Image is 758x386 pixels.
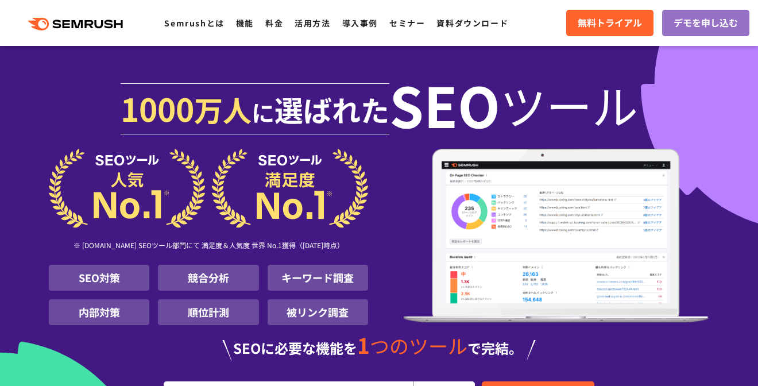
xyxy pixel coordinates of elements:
[295,17,330,29] a: 活用方法
[566,10,653,36] a: 無料トライアル
[252,95,274,129] span: に
[662,10,749,36] a: デモを申し込む
[268,265,368,291] li: キーワード調査
[467,338,523,358] span: で完結。
[389,82,500,128] span: SEO
[274,88,389,130] span: 選ばれた
[500,82,638,128] span: ツール
[194,88,252,130] span: 万人
[49,334,709,361] div: SEOに必要な機能を
[436,17,508,29] a: 資料ダウンロード
[121,85,194,131] span: 1000
[236,17,254,29] a: 機能
[49,228,368,265] div: ※ [DOMAIN_NAME] SEOツール部門にて 満足度＆人気度 世界 No.1獲得（[DATE]時点）
[158,299,258,325] li: 順位計測
[265,17,283,29] a: 料金
[370,331,467,360] span: つのツール
[158,265,258,291] li: 競合分析
[268,299,368,325] li: 被リンク調査
[357,329,370,360] span: 1
[49,265,149,291] li: SEO対策
[164,17,224,29] a: Semrushとは
[674,16,738,30] span: デモを申し込む
[49,299,149,325] li: 内部対策
[389,17,425,29] a: セミナー
[578,16,642,30] span: 無料トライアル
[342,17,378,29] a: 導入事例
